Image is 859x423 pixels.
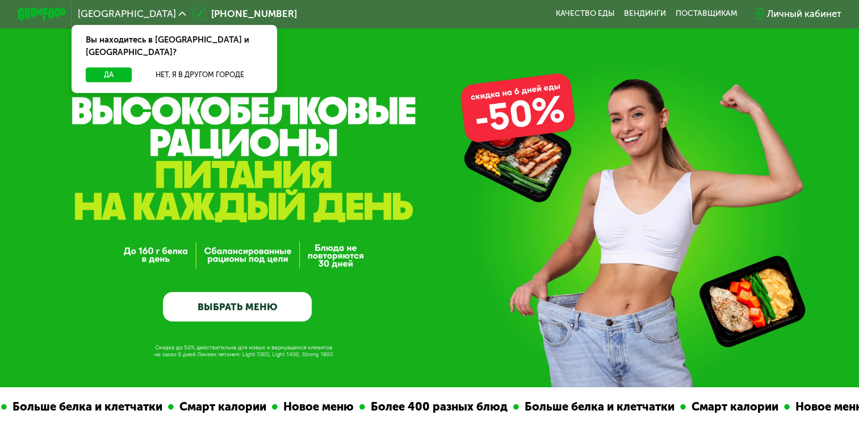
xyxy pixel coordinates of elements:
div: поставщикам [676,9,738,19]
a: Качество еды [555,9,614,19]
div: Более 400 разных блюд [365,398,513,416]
div: Больше белка и клетчатки [7,398,168,416]
div: Больше белка и клетчатки [519,398,680,416]
a: ВЫБРАТЬ МЕНЮ [163,292,312,322]
div: Вы находитесь в [GEOGRAPHIC_DATA] и [GEOGRAPHIC_DATA]? [72,25,276,68]
a: Вендинги [624,9,666,19]
button: Да [86,67,132,82]
div: Смарт калории [686,398,784,416]
a: [PHONE_NUMBER] [192,7,297,21]
div: Личный кабинет [766,7,841,21]
div: Смарт калории [174,398,272,416]
span: [GEOGRAPHIC_DATA] [78,9,176,19]
button: Нет, я в другом городе [137,67,263,82]
div: Новое меню [278,398,359,416]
